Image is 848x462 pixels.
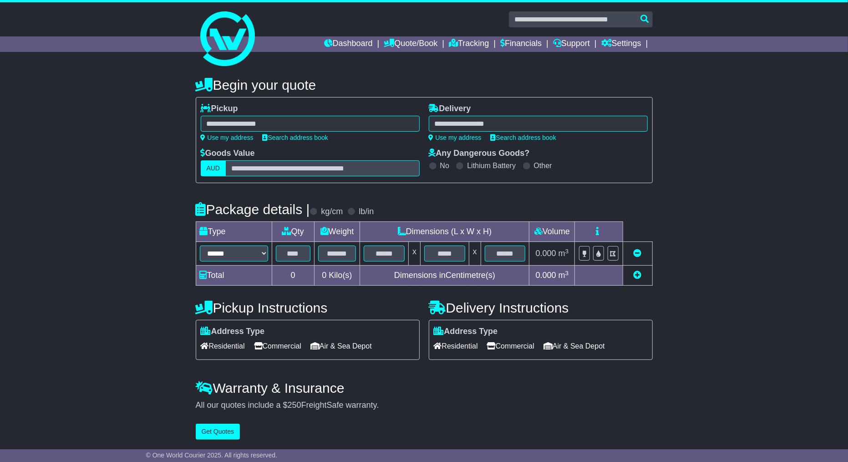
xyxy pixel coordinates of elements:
[310,339,372,353] span: Air & Sea Depot
[565,248,569,255] sup: 3
[196,300,420,315] h4: Pickup Instructions
[201,149,255,159] label: Goods Value
[314,222,360,242] td: Weight
[534,161,552,170] label: Other
[196,77,653,92] h4: Begin your quote
[254,339,301,353] span: Commercial
[196,266,272,286] td: Total
[272,222,314,242] td: Qty
[440,161,449,170] label: No
[321,207,343,217] label: kg/cm
[196,424,240,440] button: Get Quotes
[487,339,534,353] span: Commercial
[536,271,556,280] span: 0.000
[559,271,569,280] span: m
[529,222,575,242] td: Volume
[449,36,489,52] a: Tracking
[543,339,605,353] span: Air & Sea Depot
[601,36,641,52] a: Settings
[469,242,481,266] td: x
[434,327,498,337] label: Address Type
[409,242,421,266] td: x
[634,271,642,280] a: Add new item
[201,104,238,114] label: Pickup
[500,36,542,52] a: Financials
[314,266,360,286] td: Kilo(s)
[359,207,374,217] label: lb/in
[467,161,516,170] label: Lithium Battery
[429,300,653,315] h4: Delivery Instructions
[429,134,482,141] a: Use my address
[324,36,373,52] a: Dashboard
[429,149,530,159] label: Any Dangerous Goods?
[201,160,226,176] label: AUD
[201,134,254,141] a: Use my address
[196,222,272,242] td: Type
[201,327,265,337] label: Address Type
[196,380,653,395] h4: Warranty & Insurance
[491,134,556,141] a: Search address book
[553,36,590,52] a: Support
[384,36,437,52] a: Quote/Book
[322,271,326,280] span: 0
[196,202,310,217] h4: Package details |
[288,400,301,410] span: 250
[201,339,245,353] span: Residential
[536,249,556,258] span: 0.000
[634,249,642,258] a: Remove this item
[146,452,278,459] span: © One World Courier 2025. All rights reserved.
[360,266,529,286] td: Dimensions in Centimetre(s)
[272,266,314,286] td: 0
[429,104,471,114] label: Delivery
[360,222,529,242] td: Dimensions (L x W x H)
[565,270,569,277] sup: 3
[263,134,328,141] a: Search address book
[434,339,478,353] span: Residential
[196,400,653,411] div: All our quotes include a $ FreightSafe warranty.
[559,249,569,258] span: m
